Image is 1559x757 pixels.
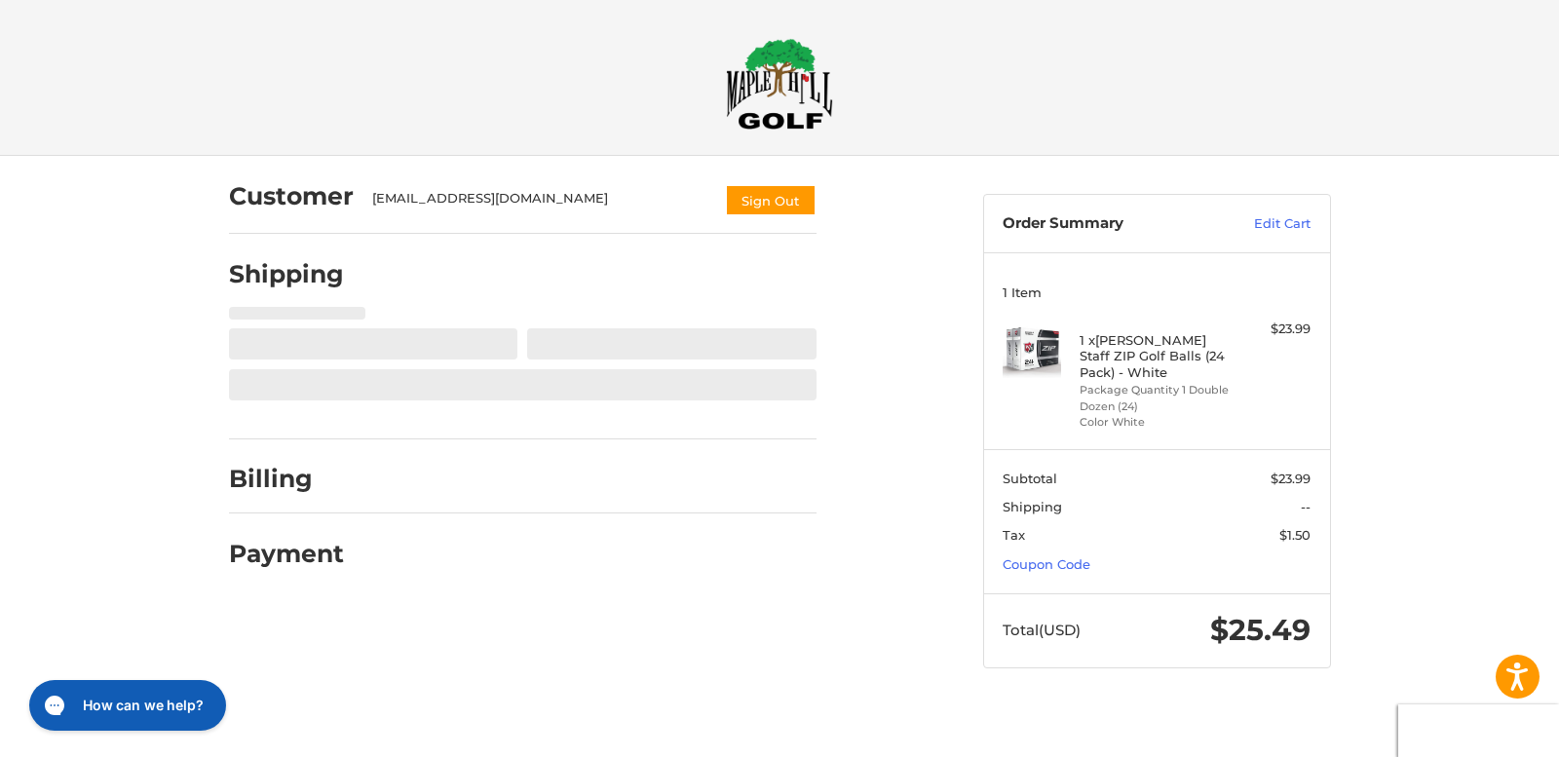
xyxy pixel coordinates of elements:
a: Coupon Code [1003,556,1090,572]
iframe: Gorgias live chat messenger [19,673,232,738]
li: Color White [1080,414,1229,431]
div: [EMAIL_ADDRESS][DOMAIN_NAME] [372,189,705,216]
iframe: Google Customer Reviews [1398,704,1559,757]
h4: 1 x [PERSON_NAME] Staff ZIP Golf Balls (24 Pack) - White [1080,332,1229,380]
span: Total (USD) [1003,621,1081,639]
h3: Order Summary [1003,214,1212,234]
span: Tax [1003,527,1025,543]
a: Edit Cart [1212,214,1311,234]
span: -- [1301,499,1311,514]
li: Package Quantity 1 Double Dozen (24) [1080,382,1229,414]
h2: Shipping [229,259,344,289]
h3: 1 Item [1003,284,1311,300]
span: Subtotal [1003,471,1057,486]
img: Maple Hill Golf [726,38,833,130]
h2: Customer [229,181,354,211]
button: Sign Out [725,184,817,216]
span: $1.50 [1279,527,1311,543]
div: $23.99 [1234,320,1311,339]
h2: Billing [229,464,343,494]
h2: Payment [229,539,344,569]
span: $25.49 [1210,612,1311,648]
span: $23.99 [1271,471,1311,486]
span: Shipping [1003,499,1062,514]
